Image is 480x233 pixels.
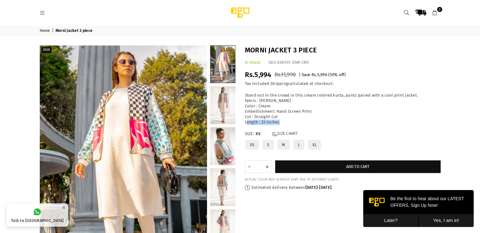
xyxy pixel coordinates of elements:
[401,7,412,18] a: Search
[245,93,441,125] div: Stand out in the crowd in this cream colored kurta, pants paired with a cool print jacket. Fabric...
[245,81,441,87] div: Tax included. calculated at checkout.
[272,131,298,137] a: Size Chart
[245,131,441,137] label: Size:
[56,28,93,33] span: Morni Jacket 3 piece
[269,60,309,65] div: SKU:
[329,72,334,77] span: 50
[245,70,271,79] span: Rs.5,994
[299,72,300,77] span: |
[307,139,322,150] label: XL
[256,131,268,137] span: XS
[305,185,318,190] time: [DATE]
[245,185,441,190] p: Estimated delivery between - .
[328,72,346,77] span: ( % off)
[301,72,310,77] span: Save
[41,47,51,53] label: Diva
[35,26,445,36] nav: breadcrumbs
[55,24,110,37] button: Yes, I am in!
[429,7,441,18] a: 0
[346,164,370,169] span: Add to cart
[213,6,267,19] img: Ego
[245,60,261,65] span: In Stock
[311,72,327,77] span: Rs.5,996
[319,185,331,190] time: [DATE]
[60,202,68,213] button: ×
[270,81,288,86] a: Shipping
[437,7,442,12] span: 0
[52,28,55,33] span: |
[245,178,441,182] div: ACTUAL COLOR MAY SLIGHTLY VARY DUE TO DIFFERENT LIGHTS
[6,203,68,227] a: Talk to [GEOGRAPHIC_DATA]
[275,71,296,78] span: Rs.11,990
[40,28,51,33] a: Home
[277,139,290,150] label: M
[262,139,274,150] label: S
[245,160,272,173] quantity-input: Quantity
[293,139,305,150] label: L
[37,10,48,15] a: Menu
[275,160,441,173] button: Add to cart
[245,45,441,55] h1: Morni Jacket 3 piece
[245,139,260,150] label: XS
[277,60,309,65] span: E06515-XSM-CR0
[363,190,474,227] iframe: webpush-onsite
